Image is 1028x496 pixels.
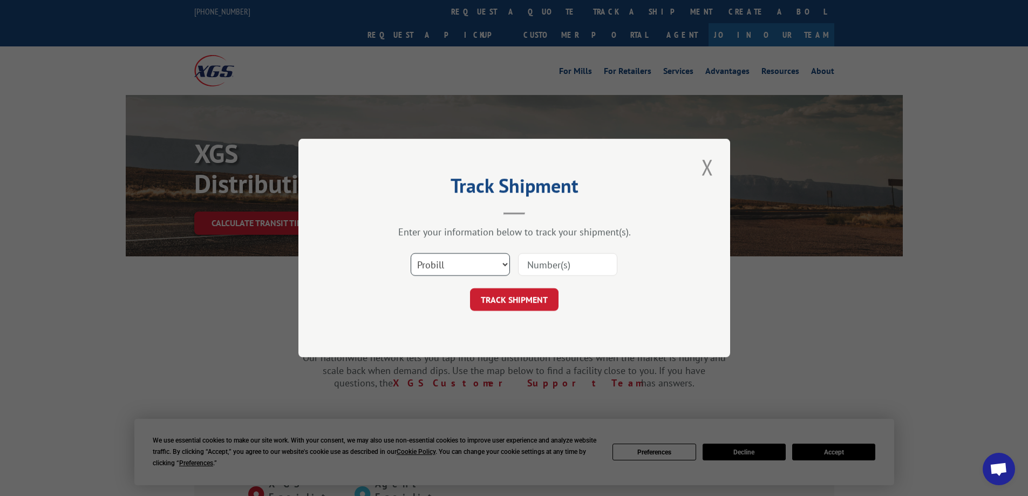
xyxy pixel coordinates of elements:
h2: Track Shipment [352,178,676,199]
button: Close modal [698,152,717,182]
a: Open chat [983,453,1015,485]
input: Number(s) [518,253,617,276]
div: Enter your information below to track your shipment(s). [352,226,676,238]
button: TRACK SHIPMENT [470,288,559,311]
